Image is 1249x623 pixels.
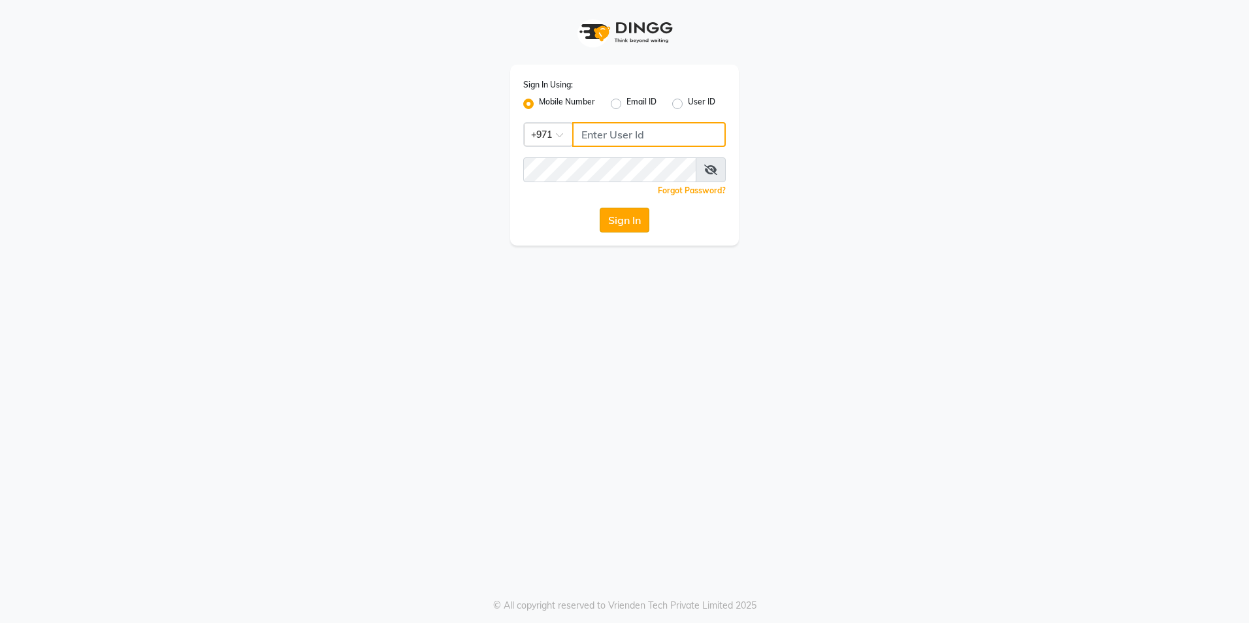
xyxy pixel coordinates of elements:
label: Email ID [626,96,657,112]
input: Username [523,157,696,182]
a: Forgot Password? [658,185,726,195]
img: logo1.svg [572,13,677,52]
label: User ID [688,96,715,112]
label: Mobile Number [539,96,595,112]
label: Sign In Using: [523,79,573,91]
button: Sign In [600,208,649,232]
input: Username [572,122,726,147]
